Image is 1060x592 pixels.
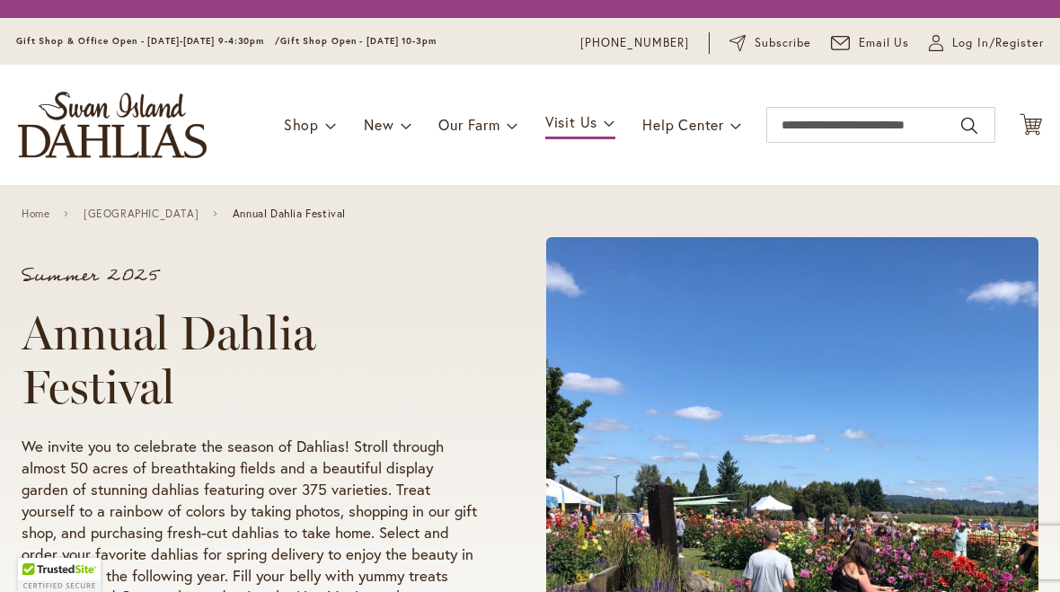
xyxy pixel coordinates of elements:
[280,35,437,47] span: Gift Shop Open - [DATE] 10-3pm
[18,92,207,158] a: store logo
[438,115,499,134] span: Our Farm
[952,34,1044,52] span: Log In/Register
[961,111,977,140] button: Search
[364,115,393,134] span: New
[22,208,49,220] a: Home
[859,34,910,52] span: Email Us
[545,112,597,131] span: Visit Us
[755,34,811,52] span: Subscribe
[831,34,910,52] a: Email Us
[233,208,346,220] span: Annual Dahlia Festival
[729,34,811,52] a: Subscribe
[929,34,1044,52] a: Log In/Register
[22,306,478,414] h1: Annual Dahlia Festival
[284,115,319,134] span: Shop
[22,267,478,285] p: Summer 2025
[84,208,199,220] a: [GEOGRAPHIC_DATA]
[580,34,689,52] a: [PHONE_NUMBER]
[642,115,724,134] span: Help Center
[16,35,280,47] span: Gift Shop & Office Open - [DATE]-[DATE] 9-4:30pm /
[18,558,101,592] div: TrustedSite Certified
